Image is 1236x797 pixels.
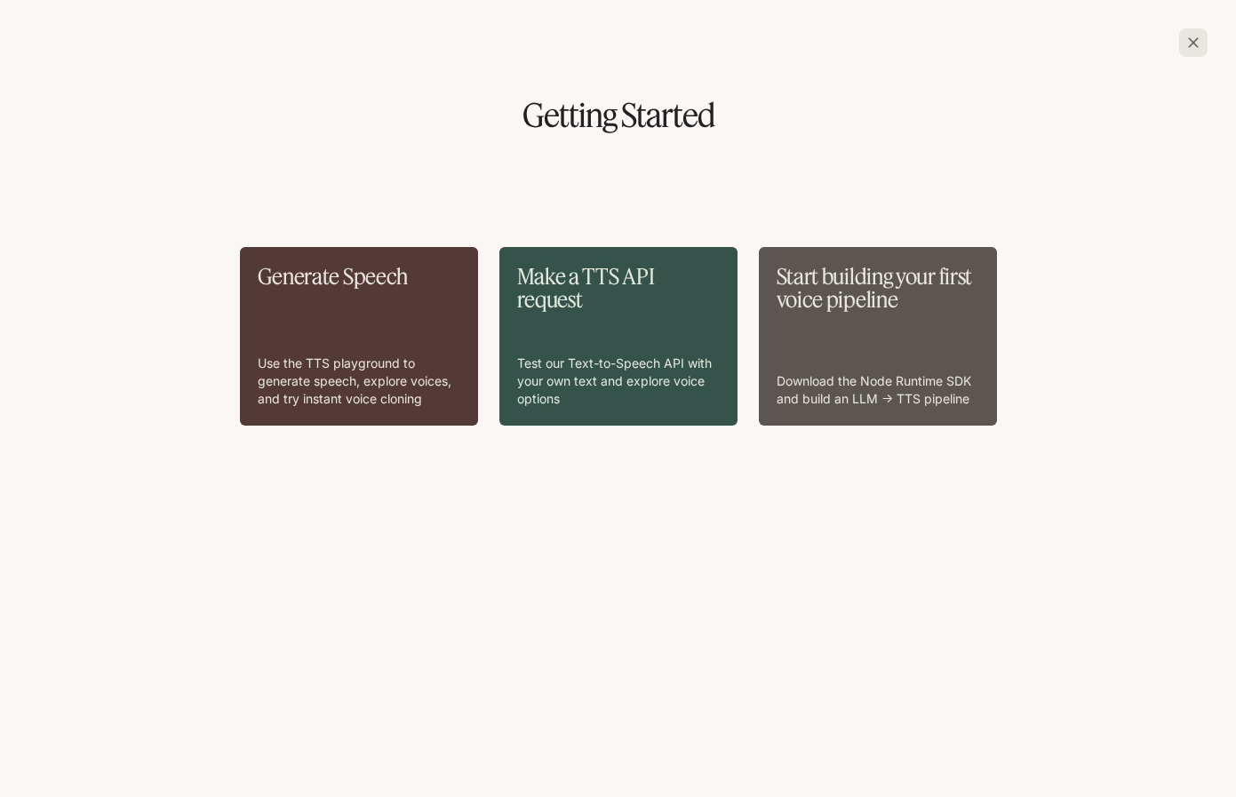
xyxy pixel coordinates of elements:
[240,247,478,426] a: Generate SpeechUse the TTS playground to generate speech, explore voices, and try instant voice c...
[517,265,720,312] p: Make a TTS API request
[258,355,460,408] p: Use the TTS playground to generate speech, explore voices, and try instant voice cloning
[258,265,460,288] p: Generate Speech
[499,247,738,426] a: Make a TTS API requestTest our Text-to-Speech API with your own text and explore voice options
[28,100,1208,132] h1: Getting Started
[517,355,720,408] p: Test our Text-to-Speech API with your own text and explore voice options
[777,265,979,312] p: Start building your first voice pipeline
[759,247,997,426] a: Start building your first voice pipelineDownload the Node Runtime SDK and build an LLM → TTS pipe...
[777,372,979,408] p: Download the Node Runtime SDK and build an LLM → TTS pipeline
